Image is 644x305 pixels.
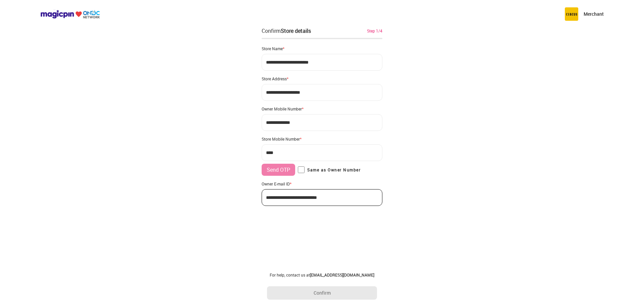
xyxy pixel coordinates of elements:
[262,136,382,142] div: Store Mobile Number
[267,272,377,278] div: For help, contact us at
[267,286,377,300] button: Confirm
[310,272,374,278] a: [EMAIL_ADDRESS][DOMAIN_NAME]
[262,164,295,176] button: Send OTP
[262,46,382,51] div: Store Name
[262,181,382,186] div: Owner E-mail ID
[298,166,305,173] input: Same as Owner Number
[565,7,578,21] img: circus.b677b59b.png
[262,76,382,81] div: Store Address
[262,106,382,111] div: Owner Mobile Number
[367,28,382,34] div: Step 1/4
[281,27,311,34] div: Store details
[262,27,311,35] div: Confirm
[298,166,361,173] label: Same as Owner Number
[584,11,604,17] p: Merchant
[40,10,100,19] img: ondc-logo-new-small.8a59708e.svg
